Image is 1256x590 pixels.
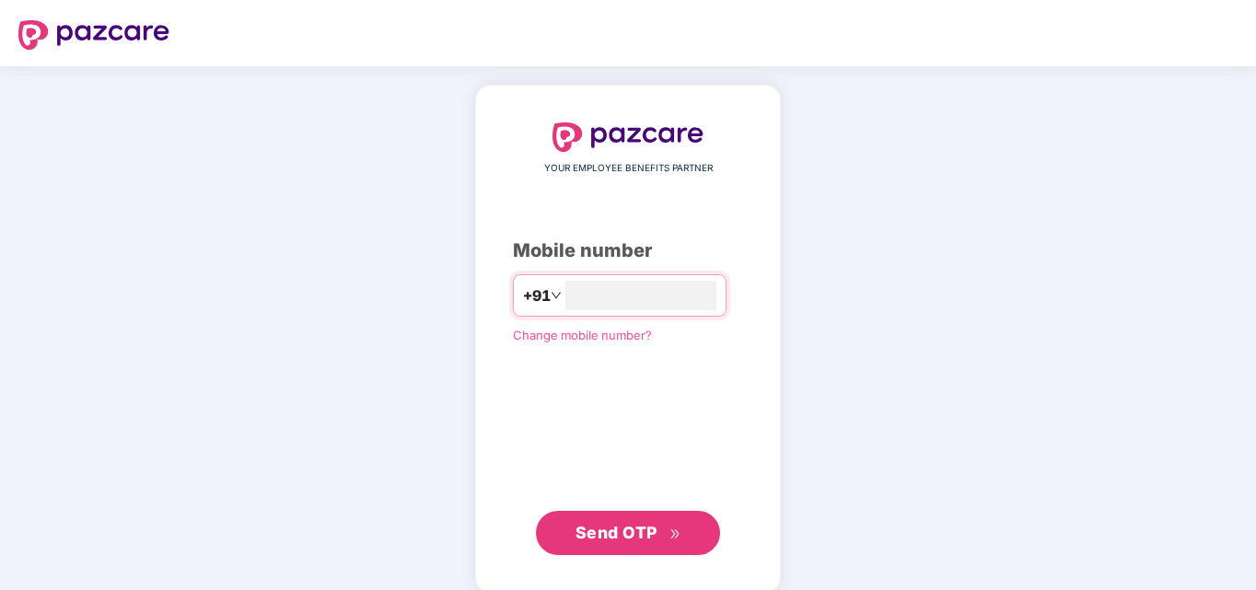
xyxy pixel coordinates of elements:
[513,237,743,265] div: Mobile number
[552,122,704,152] img: logo
[544,161,713,176] span: YOUR EMPLOYEE BENEFITS PARTNER
[536,511,720,555] button: Send OTPdouble-right
[669,528,681,540] span: double-right
[576,523,657,542] span: Send OTP
[551,290,562,301] span: down
[513,328,652,342] a: Change mobile number?
[18,20,169,50] img: logo
[523,284,551,307] span: +91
